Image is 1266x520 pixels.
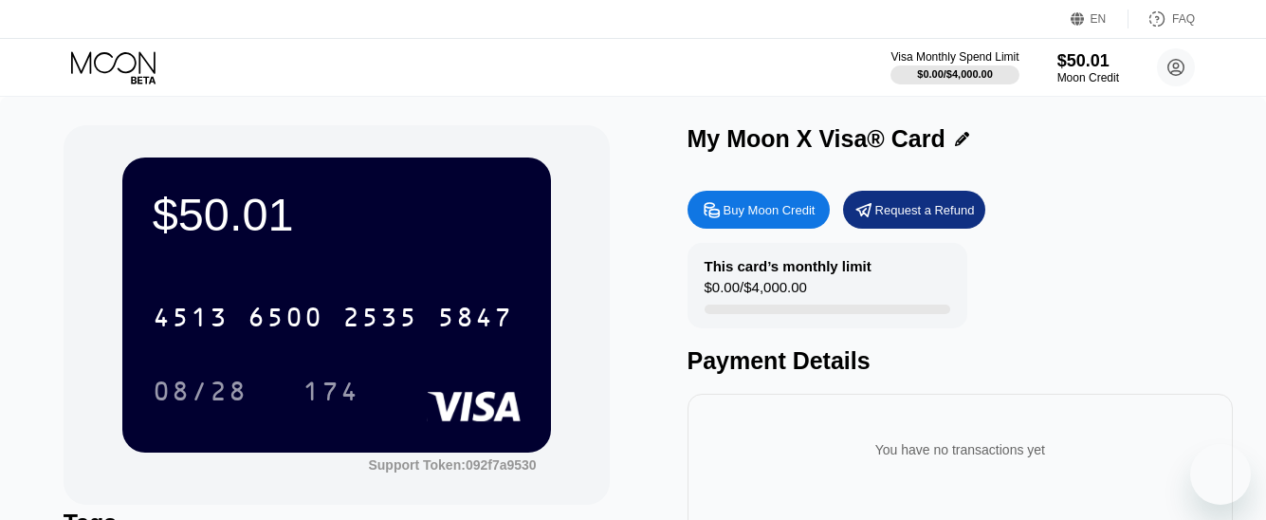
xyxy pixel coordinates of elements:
div: Payment Details [688,347,1234,375]
div: Moon Credit [1057,71,1119,84]
div: Request a Refund [875,202,975,218]
div: Support Token:092f7a9530 [368,457,536,473]
div: My Moon X Visa® Card [688,125,945,153]
div: Request a Refund [843,191,985,229]
div: Buy Moon Credit [688,191,830,229]
div: FAQ [1172,12,1195,26]
div: 6500 [248,305,323,335]
div: 174 [288,367,374,415]
div: FAQ [1128,9,1195,28]
iframe: Bouton de lancement de la fenêtre de messagerie [1190,444,1251,505]
div: $50.01 [1057,51,1119,71]
div: EN [1071,9,1128,28]
div: 5847 [437,305,513,335]
div: $0.00 / $4,000.00 [917,68,993,80]
div: Visa Monthly Spend Limit$0.00/$4,000.00 [890,50,1018,84]
div: $0.00 / $4,000.00 [705,279,807,305]
div: This card’s monthly limit [705,258,872,274]
div: Buy Moon Credit [724,202,816,218]
div: EN [1091,12,1107,26]
div: 174 [303,379,359,409]
div: 08/28 [153,379,248,409]
div: You have no transactions yet [703,423,1219,476]
div: 08/28 [138,367,262,415]
div: 2535 [342,305,418,335]
div: 4513650025355847 [141,293,524,341]
div: $50.01Moon Credit [1057,51,1119,84]
div: 4513 [153,305,229,335]
div: $50.01 [153,188,521,241]
div: Visa Monthly Spend Limit [890,50,1018,64]
div: Support Token: 092f7a9530 [368,457,536,473]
